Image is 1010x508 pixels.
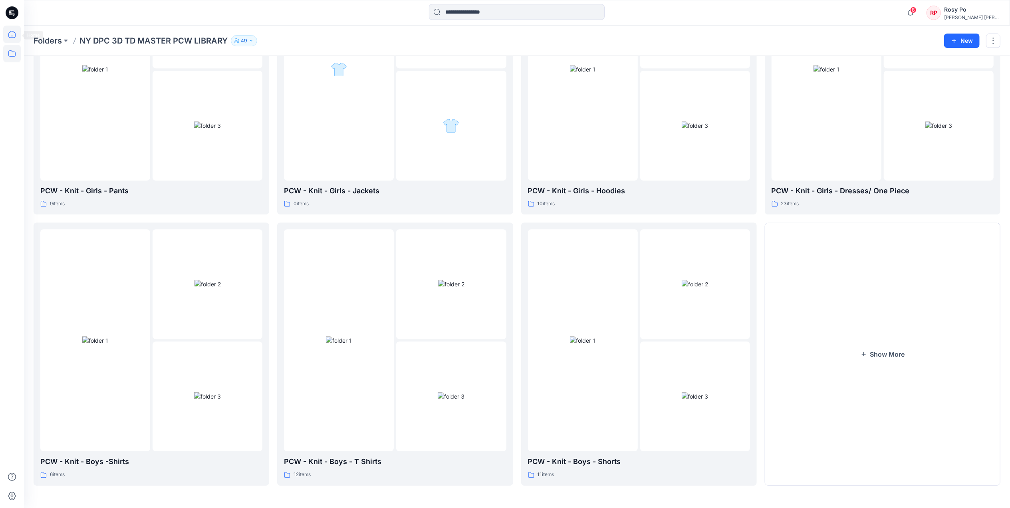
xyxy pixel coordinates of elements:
[194,392,221,401] img: folder 3
[34,222,269,486] a: folder 1folder 2folder 3PCW - Knit - Boys -Shirts6items
[294,470,311,479] p: 12 items
[40,185,262,196] p: PCW - Knit - Girls - Pants
[682,280,708,288] img: folder 2
[944,5,1000,14] div: Rosy Po
[50,200,65,208] p: 9 items
[765,222,1000,486] button: Show More
[79,35,228,46] p: NY DPC 3D TD MASTER PCW LIBRARY
[944,34,980,48] button: New
[284,185,506,196] p: PCW - Knit - Girls - Jackets
[82,336,108,345] img: folder 1
[443,117,459,134] img: folder 3
[277,222,513,486] a: folder 1folder 2folder 3PCW - Knit - Boys - T Shirts12items
[925,121,952,130] img: folder 3
[927,6,941,20] div: RP
[284,456,506,467] p: PCW - Knit - Boys - T Shirts
[194,121,221,130] img: folder 3
[944,14,1000,20] div: [PERSON_NAME] [PERSON_NAME]
[34,35,62,46] a: Folders
[331,61,347,77] img: folder 1
[781,200,799,208] p: 23 items
[814,65,839,73] img: folder 1
[40,456,262,467] p: PCW - Knit - Boys -Shirts
[570,65,596,73] img: folder 1
[910,7,917,13] span: 8
[772,185,994,196] p: PCW - Knit - Girls - Dresses/ One Piece
[241,36,247,45] p: 49
[438,280,464,288] img: folder 2
[570,336,596,345] img: folder 1
[231,35,257,46] button: 49
[682,121,708,130] img: folder 3
[528,456,750,467] p: PCW - Knit - Boys - Shorts
[194,280,221,288] img: folder 2
[521,222,757,486] a: folder 1folder 2folder 3PCW - Knit - Boys - Shorts11items
[538,200,555,208] p: 10 items
[682,392,708,401] img: folder 3
[528,185,750,196] p: PCW - Knit - Girls - Hoodies
[50,470,65,479] p: 6 items
[326,336,352,345] img: folder 1
[82,65,108,73] img: folder 1
[294,200,309,208] p: 0 items
[538,470,554,479] p: 11 items
[438,392,464,401] img: folder 3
